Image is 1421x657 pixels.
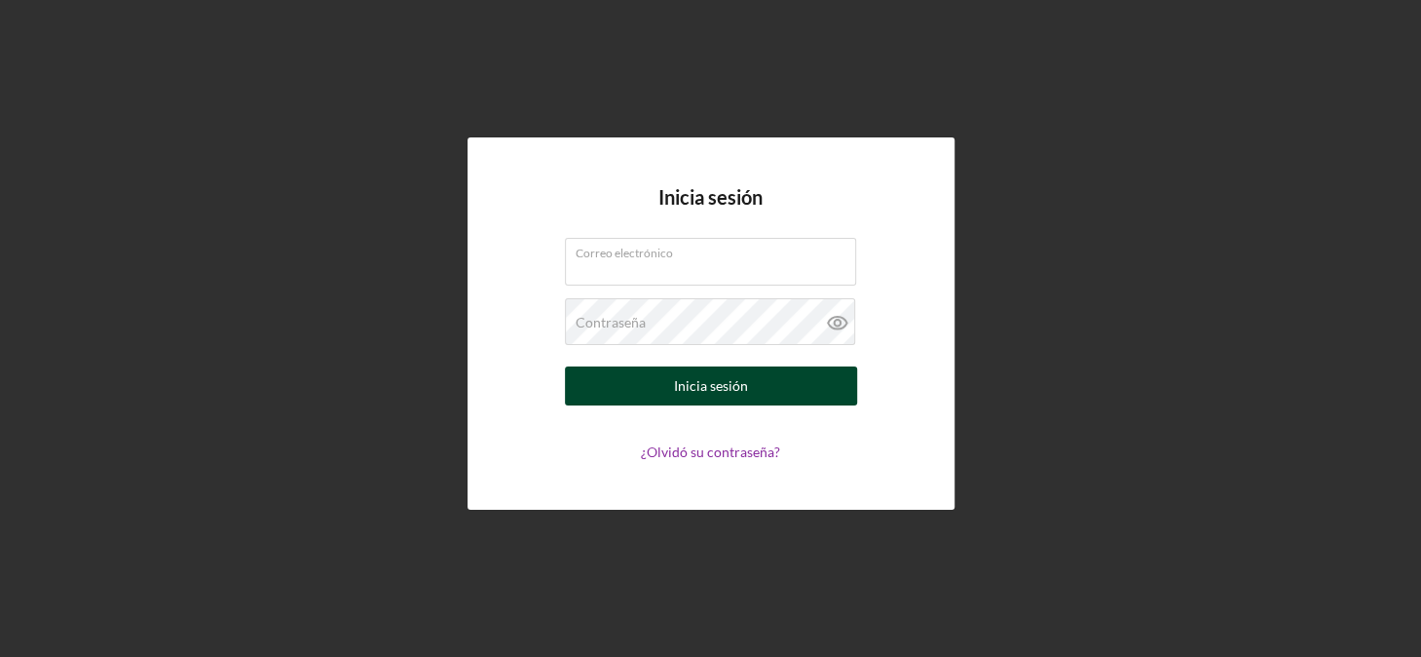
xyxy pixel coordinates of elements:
label: Correo electrónico [576,239,856,260]
h4: Inicia sesión [658,186,763,238]
button: Inicia sesión [565,367,857,406]
label: Contraseña [576,315,646,330]
a: ¿Olvidó su contraseña? [641,444,780,460]
div: Inicia sesión [674,367,748,406]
